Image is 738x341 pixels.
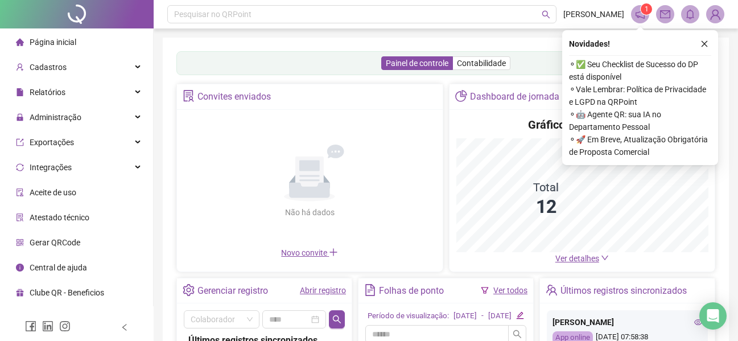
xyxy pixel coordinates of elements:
span: Painel de controle [386,59,448,68]
span: Exportações [30,138,74,147]
span: Relatórios [30,88,65,97]
span: Atestado técnico [30,213,89,222]
span: Clube QR - Beneficios [30,288,104,297]
span: Central de ajuda [30,263,87,272]
span: plus [329,248,338,257]
span: Página inicial [30,38,76,47]
span: Contabilidade [457,59,506,68]
span: bell [685,9,695,19]
div: Não há dados [257,206,362,219]
sup: 1 [641,3,652,15]
div: [PERSON_NAME] [553,316,702,328]
span: solution [183,90,195,102]
span: Gerar QRCode [30,238,80,247]
span: search [332,315,341,324]
span: left [121,323,129,331]
span: file-text [364,284,376,296]
span: [PERSON_NAME] [563,8,624,20]
span: gift [16,289,24,297]
span: eye [694,318,702,326]
div: Período de visualização: [368,310,449,322]
div: Dashboard de jornada [470,87,559,106]
div: [DATE] [488,310,512,322]
a: Abrir registro [300,286,346,295]
span: filter [481,286,489,294]
div: Convites enviados [197,87,271,106]
div: - [481,310,484,322]
span: file [16,88,24,96]
span: pie-chart [455,90,467,102]
span: user-add [16,63,24,71]
div: Open Intercom Messenger [699,302,727,330]
span: 1 [645,5,649,13]
img: 81233 [707,6,724,23]
span: instagram [59,321,71,332]
span: Novidades ! [569,38,610,50]
span: search [513,330,522,339]
span: home [16,38,24,46]
span: search [542,10,550,19]
span: team [546,284,558,296]
span: info-circle [16,264,24,272]
span: audit [16,188,24,196]
span: export [16,138,24,146]
span: ⚬ Vale Lembrar: Política de Privacidade e LGPD na QRPoint [569,83,711,108]
a: Ver detalhes down [555,254,609,263]
span: setting [183,284,195,296]
span: edit [516,311,523,319]
span: down [601,254,609,262]
span: Cadastros [30,63,67,72]
span: sync [16,163,24,171]
h4: Gráfico [528,117,565,133]
span: Ver detalhes [555,254,599,263]
span: notification [635,9,645,19]
div: Folhas de ponto [379,281,444,301]
span: ⚬ 🤖 Agente QR: sua IA no Departamento Pessoal [569,108,711,133]
span: qrcode [16,239,24,246]
span: close [700,40,708,48]
span: lock [16,113,24,121]
span: mail [660,9,670,19]
span: facebook [25,321,36,332]
span: Administração [30,113,81,122]
div: Últimos registros sincronizados [560,281,687,301]
span: ⚬ ✅ Seu Checklist de Sucesso do DP está disponível [569,58,711,83]
span: ⚬ 🚀 Em Breve, Atualização Obrigatória de Proposta Comercial [569,133,711,158]
a: Ver todos [493,286,527,295]
div: Gerenciar registro [197,281,268,301]
span: solution [16,213,24,221]
span: Novo convite [281,248,338,257]
div: [DATE] [453,310,477,322]
span: Integrações [30,163,72,172]
span: Aceite de uso [30,188,76,197]
span: linkedin [42,321,53,332]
